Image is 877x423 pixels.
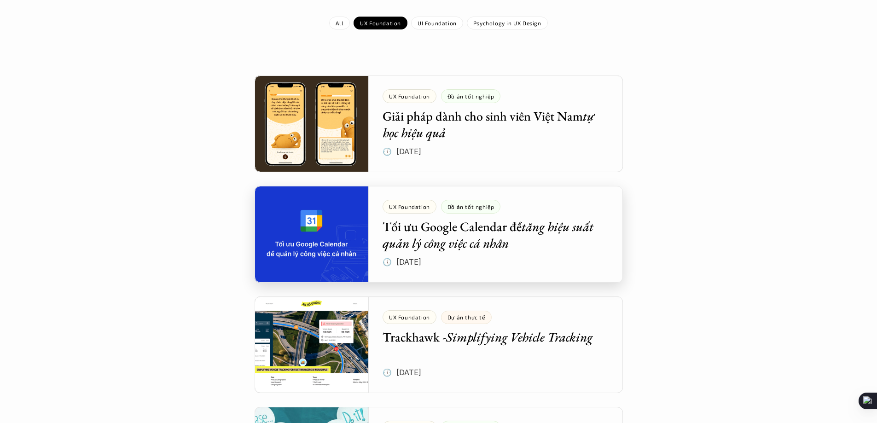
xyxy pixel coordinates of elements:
a: Psychology in UX Design [467,17,548,29]
p: All [336,20,343,26]
a: UX FoundationĐồ án tốt nghiệpTối ưu Google Calendar đểtăng hiệu suất quản lý công việc cá nhân🕔 [... [255,186,623,283]
p: UX Foundation [360,20,401,26]
a: UX Foundation [354,17,407,29]
p: Psychology in UX Design [473,20,541,26]
a: UX FoundationDự án thực tếTrackhawk -Simplifying Vehicle Tracking🕔 [DATE] [255,296,623,393]
a: All [329,17,350,29]
p: UI Foundation [418,20,457,26]
a: UI Foundation [411,17,463,29]
a: UX FoundationĐồ án tốt nghiệpGiải pháp dành cho sinh viên Việt Namtự học hiệu quả🕔 [DATE] [255,75,623,172]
